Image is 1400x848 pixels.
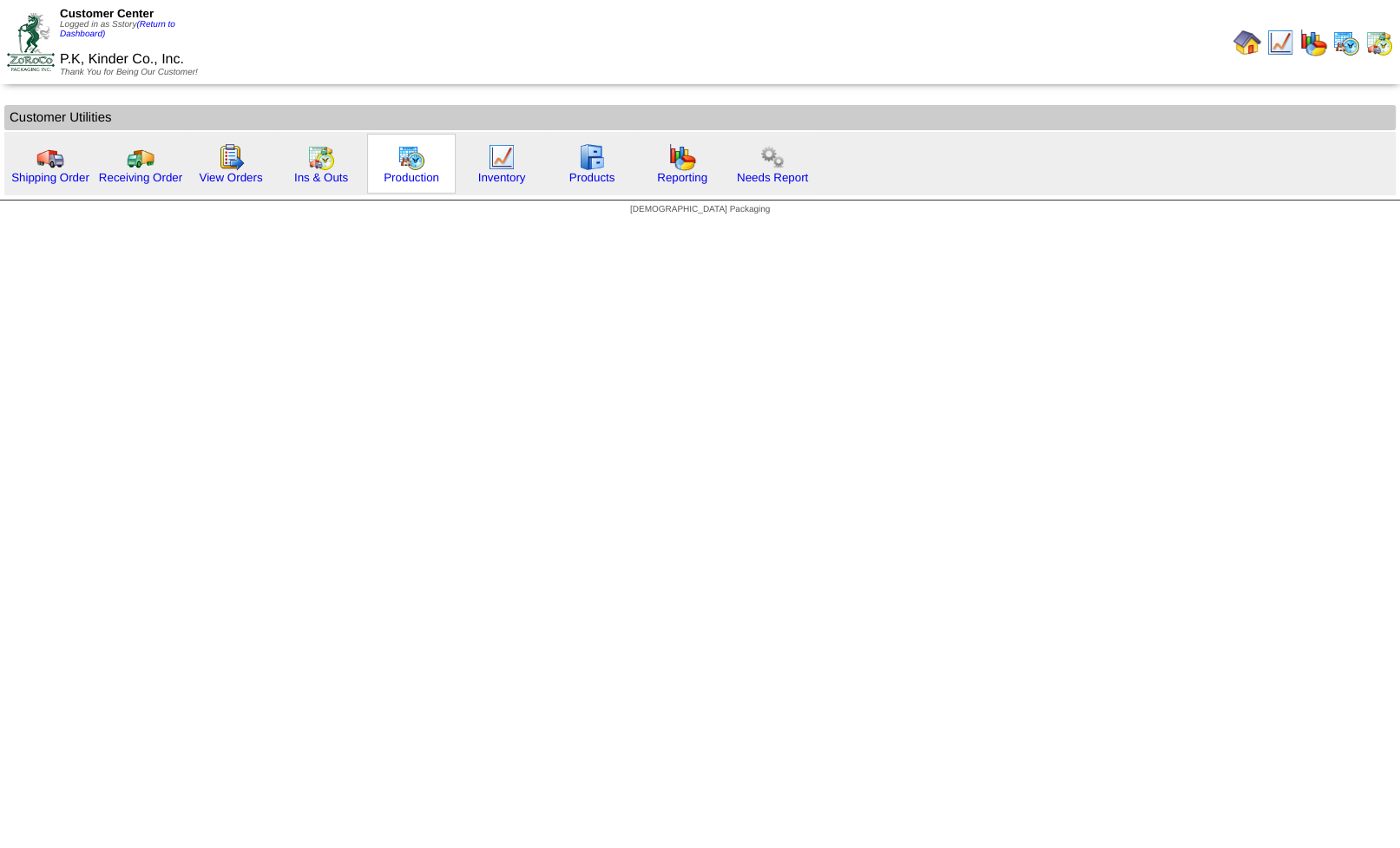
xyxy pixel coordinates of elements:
[60,52,184,67] span: P.K, Kinder Co., Inc.
[294,171,348,184] a: Ins & Outs
[60,20,175,39] span: Logged in as Sstory
[759,143,786,171] img: workflow.png
[1266,29,1294,56] img: line_graph.gif
[398,143,425,171] img: calendarprod.gif
[11,171,89,184] a: Shipping Order
[36,143,64,171] img: truck.gif
[488,143,516,171] img: line_graph.gif
[60,7,154,20] span: Customer Center
[217,143,245,171] img: workorder.gif
[630,205,770,214] span: [DEMOGRAPHIC_DATA] Packaging
[384,171,439,184] a: Production
[569,171,615,184] a: Products
[199,171,262,184] a: View Orders
[127,143,154,171] img: truck2.gif
[1332,29,1360,56] img: calendarprod.gif
[578,143,606,171] img: cabinet.gif
[1365,29,1393,56] img: calendarinout.gif
[478,171,526,184] a: Inventory
[1233,29,1261,56] img: home.gif
[657,171,707,184] a: Reporting
[99,171,182,184] a: Receiving Order
[60,68,198,77] span: Thank You for Being Our Customer!
[668,143,696,171] img: graph.gif
[307,143,335,171] img: calendarinout.gif
[737,171,808,184] a: Needs Report
[4,105,1396,130] td: Customer Utilities
[1299,29,1327,56] img: graph.gif
[60,20,175,39] a: (Return to Dashboard)
[7,13,55,71] img: ZoRoCo_Logo(Green%26Foil)%20jpg.webp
